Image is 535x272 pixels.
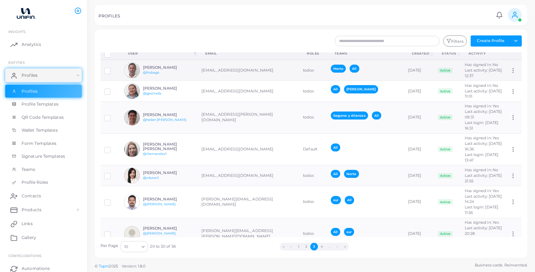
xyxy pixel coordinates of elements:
[299,218,327,250] td: todos
[465,135,499,140] span: Has signed in: Yes
[5,231,82,245] a: Gallery
[124,194,140,210] img: avatar
[465,237,498,247] span: Last login: [DATE] 13:09
[287,243,295,250] button: Go to previous page
[120,241,148,252] div: Search for option
[22,41,41,48] span: Analytics
[22,234,36,241] span: Gallery
[124,83,140,99] img: avatar
[101,48,121,60] th: Row-selection
[404,133,434,165] td: [DATE]
[99,264,109,269] a: Tapni
[438,147,453,152] span: Active
[143,65,194,70] h6: [PERSON_NAME]
[22,179,48,186] span: Profile Roles
[506,48,521,60] th: Action
[124,110,140,125] img: avatar
[150,244,176,249] span: 20 to 30 of 56
[101,243,119,249] label: Per Page
[124,226,140,242] img: avatar
[345,196,354,204] span: All
[471,35,510,47] button: Create Profile
[465,205,498,215] span: Last login: [DATE] 11:56
[143,197,194,201] h6: [PERSON_NAME]
[143,113,194,117] h6: [PERSON_NAME]
[280,243,287,250] button: Go to first page
[438,173,453,179] span: Active
[143,142,194,151] h6: [PERSON_NAME] [PERSON_NAME]
[438,115,453,120] span: Active
[143,152,167,156] a: @ihernandez1
[465,83,498,88] span: Has signed in: No
[465,141,502,151] span: Last activity: [DATE] 16:36
[143,118,186,122] a: @heber.[PERSON_NAME]
[22,193,41,199] span: Contacts
[334,243,341,250] button: Go to next page
[465,194,502,204] span: Last activity: [DATE] 14:24
[465,225,502,236] span: Last activity: [DATE] 20:28
[412,51,430,56] div: Created
[22,72,38,79] span: Profiles
[404,186,434,218] td: [DATE]
[442,51,456,56] div: Status
[295,243,303,250] button: Go to page 1
[344,228,354,236] span: sur
[299,101,327,133] td: todos
[22,166,35,173] span: Teams
[143,176,159,180] a: @rduran1
[465,173,502,183] span: Last activity: [DATE] 21:55
[299,186,327,218] td: todos
[143,171,194,175] h6: [PERSON_NAME]
[404,218,434,250] td: [DATE]
[344,85,378,93] span: [PERSON_NAME]
[5,68,82,82] a: Profiles
[143,91,162,95] a: @gestrada
[198,60,299,81] td: [EMAIL_ADDRESS][DOMAIN_NAME]
[465,220,499,225] span: Has signed in: Yes
[438,68,453,73] span: Active
[438,231,453,237] span: Active
[124,141,140,157] img: avatar
[22,153,65,159] span: Signature Templates
[5,38,82,51] a: Analytics
[299,133,327,165] td: Default
[465,62,498,67] span: Has signed in: No
[8,60,25,65] span: ENTITIES
[404,81,434,102] td: [DATE]
[438,88,453,94] span: Active
[22,127,58,133] span: Wallet Templates
[5,98,82,111] a: Profile Templates
[404,60,434,81] td: [DATE]
[299,60,327,81] td: todos
[124,168,140,183] img: avatar
[5,124,82,137] a: Wallet Templates
[22,114,64,121] span: QR Code Templates
[404,101,434,133] td: [DATE]
[331,112,368,119] span: Seguros y Alianzas
[465,152,498,163] span: Last login: [DATE] 13:47
[5,217,82,231] a: Links
[6,7,45,19] img: logo
[124,63,140,78] img: avatar
[22,207,41,213] span: Products
[143,231,177,241] a: @[PERSON_NAME].[PERSON_NAME]
[22,140,57,147] span: Form Templates
[465,167,498,172] span: Has signed in: No
[372,112,381,119] span: All
[341,243,349,250] button: Go to last page
[331,170,340,178] span: All
[299,165,327,186] td: todos
[443,35,467,47] button: Filters
[198,81,299,102] td: [EMAIL_ADDRESS][DOMAIN_NAME]
[469,51,498,56] div: activity
[404,165,434,186] td: [DATE]
[8,30,25,34] span: INSIGHTS
[5,176,82,189] a: Profile Roles
[95,263,145,269] span: ©
[307,51,319,56] div: Roles
[128,51,193,56] div: User
[438,199,453,205] span: Active
[8,254,41,258] span: Configurations
[465,120,498,131] span: Last login: [DATE] 16:51
[143,202,176,206] a: @[PERSON_NAME]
